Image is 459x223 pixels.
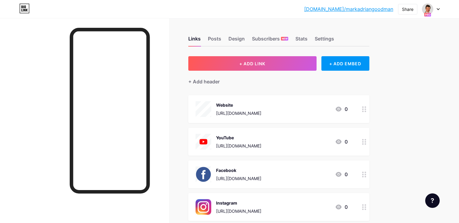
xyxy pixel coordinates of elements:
div: Share [402,6,413,12]
span: NEW [282,37,288,40]
div: Design [228,35,245,46]
div: + Add header [188,78,220,85]
div: Instagram [216,200,261,206]
div: 0 [335,203,348,211]
div: [URL][DOMAIN_NAME] [216,143,261,149]
button: + ADD LINK [188,56,317,71]
img: Facebook [196,166,211,182]
div: 0 [335,105,348,113]
div: 0 [335,171,348,178]
div: Facebook [216,167,261,173]
a: [DOMAIN_NAME]/markadriangoodman [304,5,393,13]
div: Links [188,35,201,46]
img: Instagram [196,199,211,215]
img: thelegalpodcast [422,3,433,15]
div: Stats [295,35,308,46]
div: YouTube [216,134,261,141]
div: 0 [335,138,348,145]
span: + ADD LINK [239,61,265,66]
div: + ADD EMBED [321,56,369,71]
div: [URL][DOMAIN_NAME] [216,208,261,214]
div: Posts [208,35,221,46]
div: Settings [315,35,334,46]
img: YouTube [196,134,211,150]
div: Website [216,102,261,108]
div: Subscribers [252,35,288,46]
div: [URL][DOMAIN_NAME] [216,175,261,182]
div: [URL][DOMAIN_NAME] [216,110,261,116]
